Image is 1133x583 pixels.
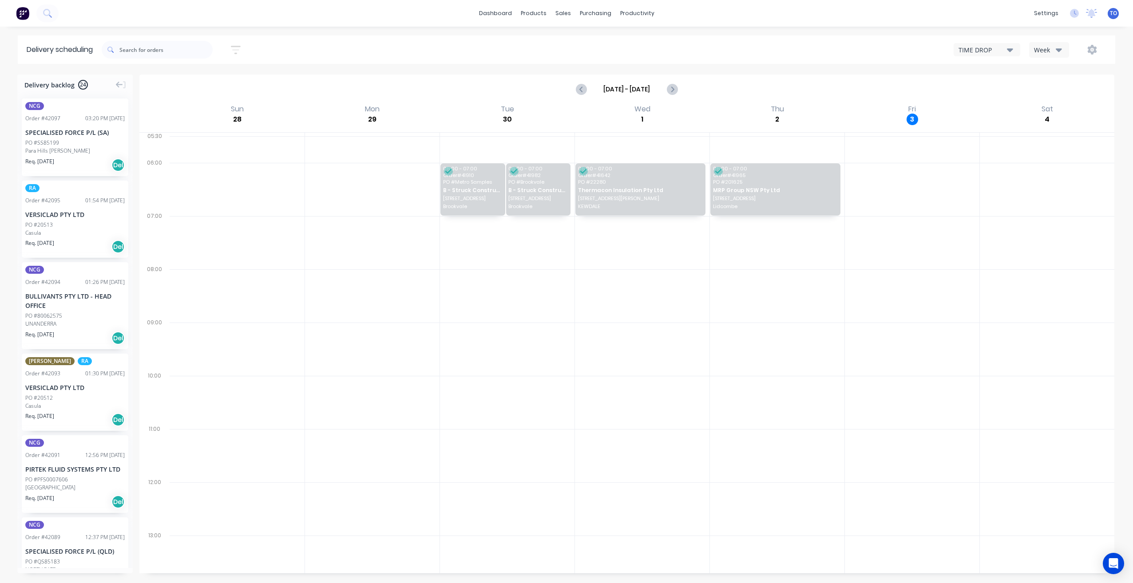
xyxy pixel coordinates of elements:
div: 07:00 [139,211,170,264]
span: Brookvale [443,204,502,209]
span: [STREET_ADDRESS] [508,196,567,201]
div: Fri [906,105,919,114]
span: Order # 41965 [713,173,837,178]
div: 28 [231,114,243,125]
span: Lidcombe [713,204,837,209]
span: Brookvale [508,204,567,209]
div: Order # 42091 [25,451,60,459]
span: NCG [25,266,44,274]
div: Wed [632,105,653,114]
span: [STREET_ADDRESS] [443,196,502,201]
div: purchasing [575,7,616,20]
div: VERSICLAD PTY LTD [25,210,125,219]
div: Thu [768,105,787,114]
div: Mon [362,105,382,114]
div: Del [111,331,125,345]
div: Order # 42093 [25,370,60,378]
span: TO [1110,9,1117,17]
div: PO #QS85183 [25,558,60,566]
div: Order # 42095 [25,197,60,205]
div: 01:30 PM [DATE] [85,370,125,378]
div: 1 [637,114,648,125]
div: Order # 42089 [25,533,60,541]
div: Order # 42094 [25,278,60,286]
div: products [516,7,551,20]
span: 06:00 - 07:00 [578,166,702,171]
div: Tue [498,105,517,114]
div: BULLIVANTS PTY LTD - HEAD OFFICE [25,291,125,310]
div: NORTHGATE [25,566,125,574]
button: TIME DROP [954,43,1020,56]
div: 29 [367,114,378,125]
div: Delivery scheduling [18,35,102,64]
div: 12:56 PM [DATE] [85,451,125,459]
div: PO #PFS0007606 [25,476,68,484]
div: Del [111,158,125,172]
span: PO # Metro Samples [443,179,502,185]
span: RA [78,357,92,365]
span: B - Struck Constructions Pty Ltd T/A BRC [508,187,567,193]
div: 01:26 PM [DATE] [85,278,125,286]
div: Casula [25,229,125,237]
div: 10:00 [139,370,170,424]
span: MRP Group NSW Pty Ltd [713,187,837,193]
span: Order # 41910 [443,173,502,178]
div: 06:00 [139,158,170,211]
span: 24 [78,80,88,90]
div: 12:37 PM [DATE] [85,533,125,541]
div: Del [111,495,125,508]
span: [PERSON_NAME] [25,357,75,365]
div: 30 [502,114,513,125]
span: 06:00 - 07:00 [443,166,502,171]
span: KEWDALE [578,204,702,209]
div: 01:54 PM [DATE] [85,197,125,205]
input: Search for orders [119,41,213,59]
div: 2 [772,114,783,125]
div: 3 [907,114,918,125]
span: [STREET_ADDRESS] [713,196,837,201]
div: TIME DROP [959,45,1007,55]
div: sales [551,7,575,20]
div: 03:20 PM [DATE] [85,114,125,122]
div: Week [1034,45,1060,55]
img: Factory [16,7,29,20]
div: [GEOGRAPHIC_DATA] [25,484,125,492]
span: PO # 201625 [713,179,837,185]
span: PO # 22280 [578,179,702,185]
div: 05:30 [139,131,170,158]
span: 06:00 - 07:00 [508,166,567,171]
span: Req. [DATE] [25,331,54,339]
div: Sat [1039,105,1056,114]
div: 08:00 [139,264,170,317]
div: PO #20512 [25,394,53,402]
span: Req. [DATE] [25,158,54,165]
span: Req. [DATE] [25,239,54,247]
div: Del [111,240,125,253]
span: NCG [25,439,44,447]
div: SPECIALISED FORCE P/L (SA) [25,128,125,137]
span: Order # 41642 [578,173,702,178]
a: dashboard [475,7,516,20]
div: 4 [1042,114,1053,125]
div: PO #80062575 [25,312,62,320]
div: Order # 42097 [25,114,60,122]
div: SPECIALISED FORCE P/L (QLD) [25,547,125,556]
div: PO #20513 [25,221,53,229]
div: Sun [228,105,246,114]
div: 12:00 [139,477,170,530]
div: Del [111,413,125,426]
div: settings [1030,7,1063,20]
span: Order # 41982 [508,173,567,178]
span: NCG [25,521,44,529]
span: Delivery backlog [24,80,75,90]
div: PIRTEK FLUID SYSTEMS PTY LTD [25,465,125,474]
button: Week [1029,42,1069,58]
div: UNANDERRA [25,320,125,328]
div: VERSICLAD PTY LTD [25,383,125,392]
div: Para Hills [PERSON_NAME] [25,147,125,155]
span: RA [25,184,40,192]
span: 06:00 - 07:00 [713,166,837,171]
span: Req. [DATE] [25,494,54,502]
span: B - Struck Constructions Pty Ltd T/A BRC [443,187,502,193]
span: PO # Brookvale [508,179,567,185]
